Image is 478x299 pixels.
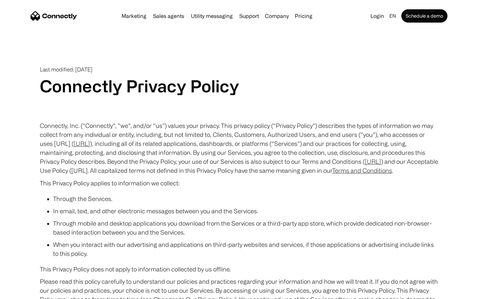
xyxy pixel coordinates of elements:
[53,219,438,237] li: Through mobile and desktop applications you download from the Services or a third-party app store...
[53,207,438,216] li: In email, text, and other electronic messages between you and the Services.
[150,13,187,19] a: Sales agents
[40,178,438,188] p: This Privacy Policy applies to information we collect:
[53,240,438,258] li: When you interact with our advertising and applications on third-party websites and services, if ...
[263,11,291,21] div: Company
[119,13,149,19] a: Marketing
[265,11,289,21] div: Company
[74,140,90,147] a: [URL]
[292,13,315,19] a: Pricing
[368,11,387,21] a: Login
[53,194,438,203] li: Through the Services.
[389,11,396,21] div: en
[40,96,438,105] p: ‍
[332,167,392,174] a: Terms and Conditions
[387,11,400,21] div: en
[40,121,438,175] p: Connectly, Inc. (“Connectly”, “we”, and/or “us”) values your privacy. This privacy policy (“Priva...
[40,265,438,274] p: This Privacy Policy does not apply to information collected by us offline.
[40,66,438,73] p: Last modified: [DATE]
[31,11,77,21] a: home
[188,13,235,19] a: Utility messaging
[40,109,438,118] p: ‍
[365,158,381,165] a: [URL]
[40,76,438,96] h1: Connectly Privacy Policy
[7,287,40,297] aside: Language selected: English
[237,13,262,19] a: Support
[13,287,40,297] ul: Language list
[401,9,447,23] a: Schedule a demo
